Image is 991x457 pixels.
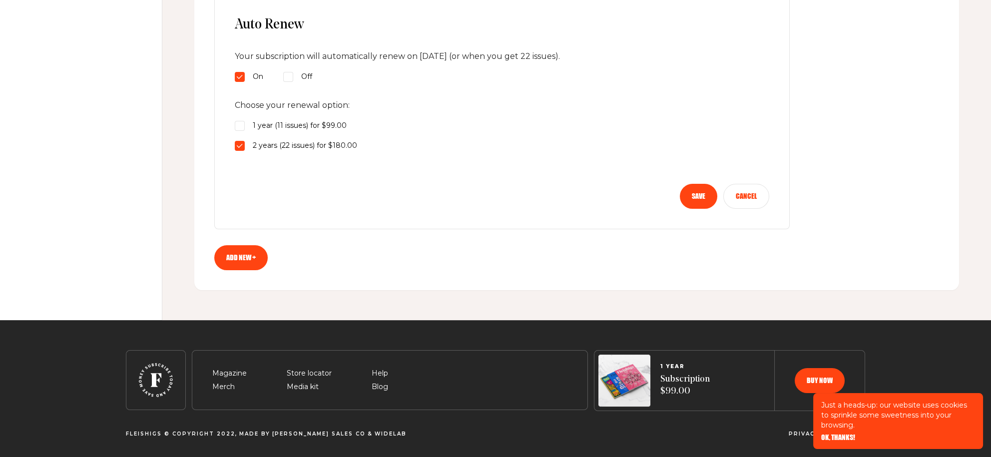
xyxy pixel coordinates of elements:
span: Fleishigs © Copyright 2022 [126,431,235,437]
span: Media kit [287,381,319,393]
span: Buy now [807,377,833,384]
input: Off [283,72,293,82]
a: Merch [212,382,235,391]
a: Add new + [214,245,268,270]
span: , [235,431,237,437]
button: Save [680,184,717,209]
p: Your subscription will automatically renew on [DATE] (or when you get 22 issues) . [235,50,769,63]
span: Privacy and terms [789,431,863,437]
a: Help [372,369,388,378]
span: 1 YEAR [660,364,710,370]
a: Store locator [287,369,332,378]
span: Made By [239,431,270,437]
img: Magazines image [598,355,650,407]
a: Magazine [212,369,247,378]
button: Cancel [723,184,769,209]
button: Buy now [795,368,845,393]
input: 1 year (11 issues) for $99.00 [235,121,245,131]
span: Off [301,71,312,83]
span: 1 year (11 issues) for $99.00 [253,120,347,132]
span: On [253,71,263,83]
a: Widelab [375,431,407,437]
span: Store locator [287,368,332,380]
span: Magazine [212,368,247,380]
p: Choose your renewal option: [235,99,769,112]
p: Just a heads-up: our website uses cookies to sprinkle some sweetness into your browsing. [821,400,975,430]
input: 2 years (22 issues) for $180.00 [235,141,245,151]
span: Merch [212,381,235,393]
a: Privacy and terms [789,431,863,436]
button: OK, THANKS! [821,434,855,441]
span: Auto Renew [235,16,769,34]
span: Blog [372,381,388,393]
input: On [235,72,245,82]
span: Help [372,368,388,380]
span: Subscription $99.00 [660,374,710,398]
span: 2 years (22 issues) for $180.00 [253,140,357,152]
span: & [368,431,373,437]
a: Media kit [287,382,319,391]
a: [PERSON_NAME] Sales CO [272,431,366,437]
a: Blog [372,382,388,391]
